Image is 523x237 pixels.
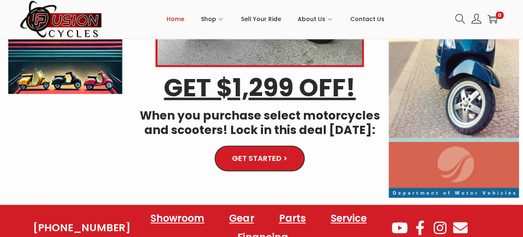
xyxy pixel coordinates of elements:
a: 0 [487,14,497,24]
a: Service [322,209,375,228]
a: Parts [270,209,314,228]
span: About Us [298,9,325,29]
a: Home [167,0,184,38]
a: Contact Us [350,0,384,38]
span: Contact Us [350,9,384,29]
h4: When you purchase select motorcycles and scooters! Lock in this deal [DATE]: [135,108,384,137]
a: About Us [298,0,334,38]
span: Sell Your Ride [241,9,281,29]
span: Home [167,9,184,29]
a: Showroom [142,209,213,228]
span: Shop [201,9,216,29]
nav: Primary navigation [103,0,449,38]
a: Shop [201,0,224,38]
u: GET $1,299 OFF! [164,70,356,105]
a: Sell Your Ride [241,0,281,38]
a: [PHONE_NUMBER] [33,222,131,234]
a: Gear [221,209,262,228]
span: GET STARTED > [233,155,286,162]
a: GET STARTED > [217,146,303,170]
